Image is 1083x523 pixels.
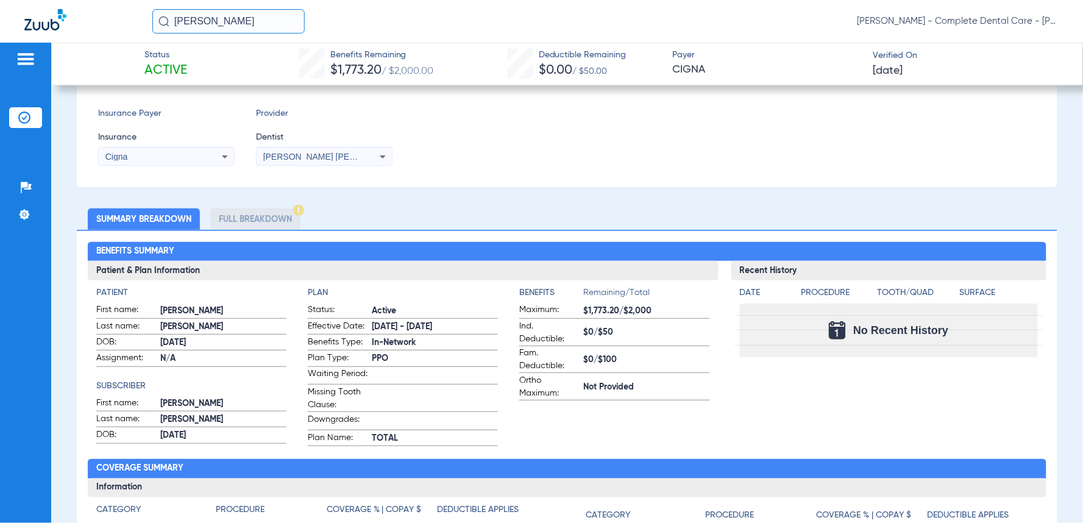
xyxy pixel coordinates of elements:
[144,49,187,62] span: Status
[308,368,368,384] span: Waiting Period:
[327,504,438,521] app-breakdown-title: Coverage % | Copay $
[382,66,434,76] span: / $2,000.00
[96,286,286,299] h4: Patient
[372,432,498,445] span: TOTAL
[878,286,956,299] h4: Tooth/Quad
[873,63,903,79] span: [DATE]
[160,413,286,426] span: [PERSON_NAME]
[372,336,498,349] span: In-Network
[293,205,304,216] img: Hazard
[673,62,863,77] span: CIGNA
[96,397,156,411] span: First name:
[144,62,187,79] span: Active
[105,152,128,162] span: Cigna
[519,286,583,299] h4: Benefits
[96,380,286,393] h4: Subscriber
[519,347,579,372] span: Fam. Deductible:
[308,413,368,430] span: Downgrades:
[96,320,156,335] span: Last name:
[210,208,300,230] li: Full Breakdown
[160,352,286,365] span: N/A
[583,286,709,304] span: Remaining/Total
[583,305,709,318] span: $1,773.20/$2,000
[216,504,265,517] h4: Procedure
[853,324,948,336] span: No Recent History
[308,320,368,335] span: Effective Date:
[519,320,579,346] span: Ind. Deductible:
[438,504,549,521] app-breakdown-title: Deductible Applies
[583,326,709,339] span: $0/$50
[98,131,235,144] span: Insurance
[740,286,791,299] h4: Date
[583,354,709,366] span: $0/$100
[816,510,911,522] h4: Coverage % | Copay $
[960,286,1038,299] h4: Surface
[731,261,1046,280] h3: Recent History
[801,286,873,304] app-breakdown-title: Procedure
[1022,464,1083,523] iframe: Chat Widget
[573,67,608,76] span: / $50.00
[801,286,873,299] h4: Procedure
[705,510,754,522] h4: Procedure
[88,261,719,280] h3: Patient & Plan Information
[308,286,498,299] h4: Plan
[586,510,630,522] h4: Category
[519,374,579,400] span: Ortho Maximum:
[24,9,66,30] img: Zuub Logo
[372,305,498,318] span: Active
[96,304,156,318] span: First name:
[539,49,627,62] span: Deductible Remaining
[308,304,368,318] span: Status:
[96,336,156,350] span: DOB:
[88,479,1046,498] h3: Information
[160,397,286,410] span: [PERSON_NAME]
[16,52,35,66] img: hamburger-icon
[160,429,286,442] span: [DATE]
[740,286,791,304] app-breakdown-title: Date
[98,107,235,120] span: Insurance Payer
[330,49,434,62] span: Benefits Remaining
[96,413,156,427] span: Last name:
[308,352,368,366] span: Plan Type:
[263,152,456,162] span: [PERSON_NAME] [PERSON_NAME] 1861610545
[539,64,573,77] span: $0.00
[372,321,498,333] span: [DATE] - [DATE]
[256,131,392,144] span: Dentist
[308,336,368,350] span: Benefits Type:
[160,321,286,333] span: [PERSON_NAME]
[583,381,709,394] span: Not Provided
[438,504,519,517] h4: Deductible Applies
[330,64,382,77] span: $1,773.20
[152,9,305,34] input: Search for patients
[519,304,579,318] span: Maximum:
[160,305,286,318] span: [PERSON_NAME]
[878,286,956,304] app-breakdown-title: Tooth/Quad
[927,510,1009,522] h4: Deductible Applies
[372,352,498,365] span: PPO
[96,352,156,366] span: Assignment:
[88,459,1046,479] h2: Coverage Summary
[96,429,156,443] span: DOB:
[519,286,583,304] app-breakdown-title: Benefits
[327,504,422,517] h4: Coverage % | Copay $
[216,504,327,521] app-breakdown-title: Procedure
[158,16,169,27] img: Search Icon
[160,336,286,349] span: [DATE]
[858,15,1059,27] span: [PERSON_NAME] - Complete Dental Care - [PERSON_NAME] [PERSON_NAME], DDS, [GEOGRAPHIC_DATA]
[96,504,216,521] app-breakdown-title: Category
[829,321,846,340] img: Calendar
[873,49,1063,62] span: Verified On
[308,432,368,446] span: Plan Name:
[308,386,368,411] span: Missing Tooth Clause:
[96,504,141,517] h4: Category
[960,286,1038,304] app-breakdown-title: Surface
[673,49,863,62] span: Payer
[256,107,392,120] span: Provider
[88,208,200,230] li: Summary Breakdown
[88,242,1046,261] h2: Benefits Summary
